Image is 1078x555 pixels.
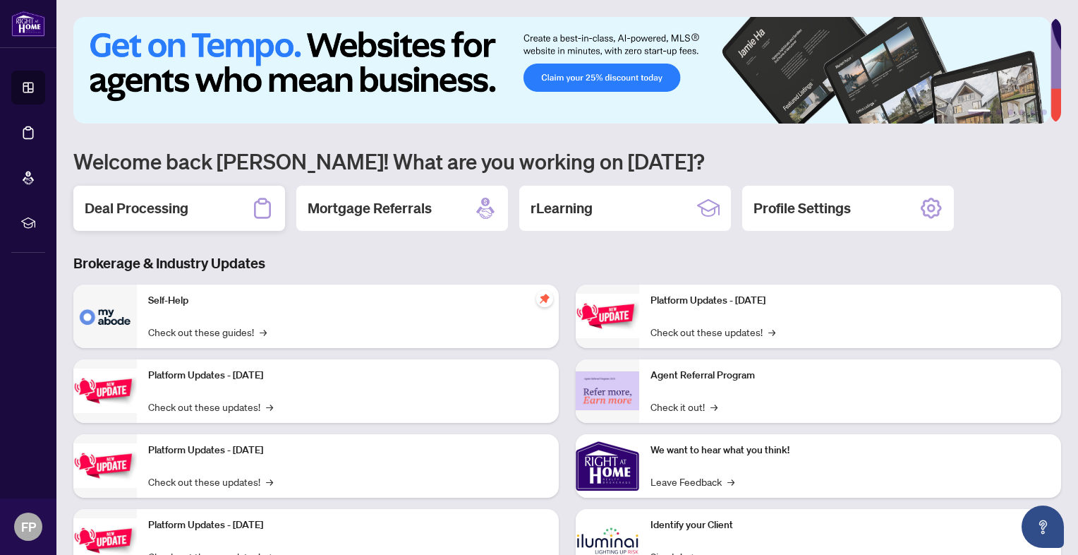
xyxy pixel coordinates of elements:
[148,474,273,489] a: Check out these updates!→
[148,399,273,414] a: Check out these updates!→
[1022,506,1064,548] button: Open asap
[148,293,547,309] p: Self-Help
[1041,109,1047,115] button: 6
[73,253,1061,273] h3: Brokerage & Industry Updates
[650,368,1050,383] p: Agent Referral Program
[266,474,273,489] span: →
[73,17,1050,124] img: Slide 0
[73,285,137,348] img: Self-Help
[576,434,639,498] img: We want to hear what you think!
[536,290,553,307] span: pushpin
[576,294,639,338] img: Platform Updates - June 23, 2025
[73,369,137,413] img: Platform Updates - September 16, 2025
[996,109,1002,115] button: 2
[650,443,1050,458] p: We want to hear what you think!
[1019,109,1024,115] button: 4
[576,371,639,410] img: Agent Referral Program
[710,399,717,414] span: →
[753,198,851,218] h2: Profile Settings
[260,324,267,340] span: →
[85,198,188,218] h2: Deal Processing
[531,198,593,218] h2: rLearning
[968,109,991,115] button: 1
[650,518,1050,533] p: Identify your Client
[650,399,717,414] a: Check it out!→
[148,518,547,533] p: Platform Updates - [DATE]
[650,324,775,340] a: Check out these updates!→
[1030,109,1036,115] button: 5
[308,198,432,218] h2: Mortgage Referrals
[148,443,547,458] p: Platform Updates - [DATE]
[650,474,734,489] a: Leave Feedback→
[11,11,45,37] img: logo
[21,517,36,537] span: FP
[148,368,547,383] p: Platform Updates - [DATE]
[266,399,273,414] span: →
[650,293,1050,309] p: Platform Updates - [DATE]
[73,443,137,488] img: Platform Updates - July 21, 2025
[1007,109,1013,115] button: 3
[148,324,267,340] a: Check out these guides!→
[727,474,734,489] span: →
[73,148,1061,174] h1: Welcome back [PERSON_NAME]! What are you working on [DATE]?
[768,324,775,340] span: →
